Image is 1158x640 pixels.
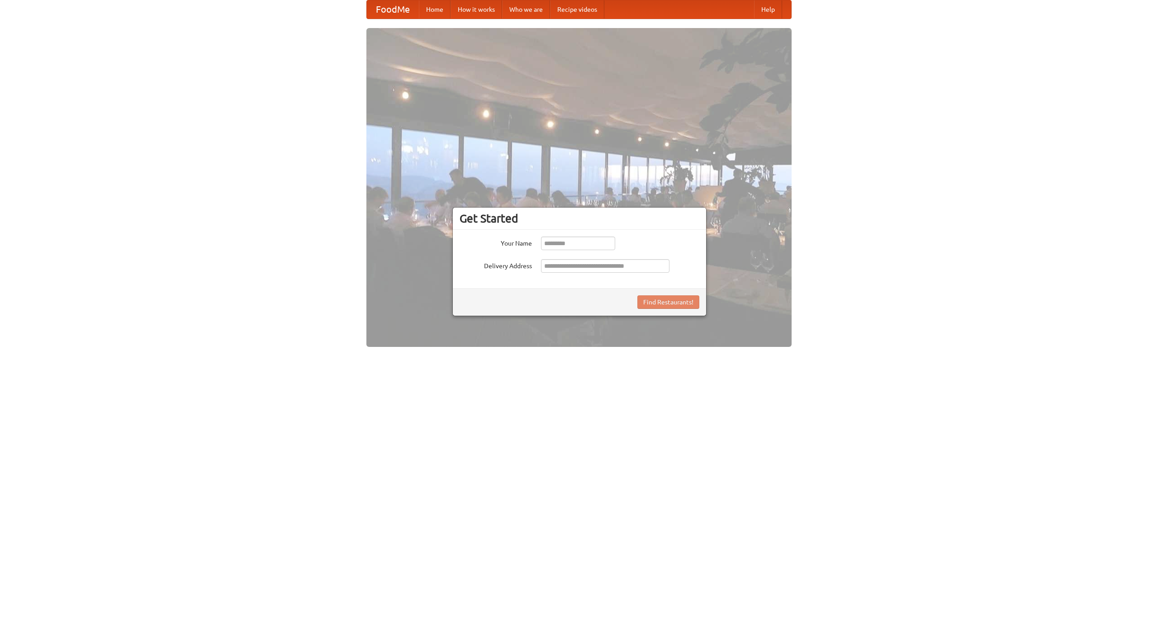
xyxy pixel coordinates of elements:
a: Home [419,0,451,19]
a: Who we are [502,0,550,19]
label: Your Name [460,237,532,248]
h3: Get Started [460,212,699,225]
a: Help [754,0,782,19]
label: Delivery Address [460,259,532,270]
a: How it works [451,0,502,19]
button: Find Restaurants! [637,295,699,309]
a: Recipe videos [550,0,604,19]
a: FoodMe [367,0,419,19]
